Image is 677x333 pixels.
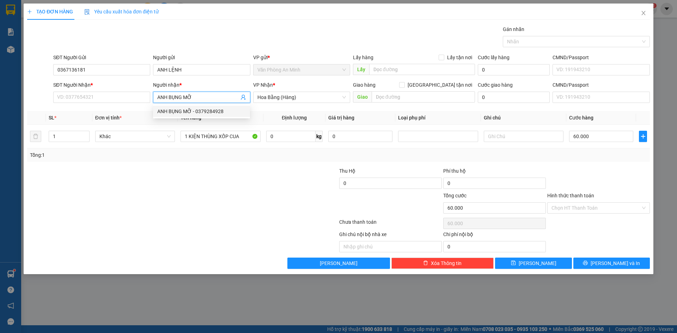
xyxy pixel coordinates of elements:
th: Ghi chú [481,111,566,125]
span: Văn Phòng An Minh [257,64,346,75]
span: Cước hàng [569,115,593,121]
span: Đơn vị tính [95,115,122,121]
span: VP Nhận [253,82,273,88]
span: Xóa Thông tin [431,259,462,267]
span: delete [423,260,428,266]
span: [PERSON_NAME] và In [591,259,640,267]
span: [DATE] [49,6,70,13]
span: Văn Phòng An Minh [45,14,104,22]
span: plus [27,9,32,14]
span: Lấy tận nơi [444,54,475,61]
span: [PERSON_NAME] [519,259,556,267]
span: ANH LỆNH - 0367136181 [33,24,97,30]
div: CMND/Passport [553,54,649,61]
input: Ghi Chú [484,131,563,142]
span: close [641,10,646,16]
th: Loại phụ phí [395,111,481,125]
label: Cước giao hàng [478,82,513,88]
input: VD: Bàn, Ghế [181,131,260,142]
button: save[PERSON_NAME] [495,258,572,269]
div: VP gửi [253,54,350,61]
div: Ghi chú nội bộ nhà xe [339,230,442,241]
div: Chi phí nội bộ [443,230,546,241]
span: Định lượng [282,115,307,121]
label: Gán nhãn [503,26,524,32]
input: Cước giao hàng [478,92,550,103]
span: Tổng cước [443,193,466,198]
strong: ĐC: [33,31,48,41]
span: Khác [99,131,171,142]
img: icon [84,9,90,15]
div: ANH BỤNG MỠ - 0379284928 [153,106,250,117]
button: [PERSON_NAME] [287,258,390,269]
span: Lấy hàng [353,55,373,60]
span: Gửi: [33,14,104,22]
div: SĐT Người Gửi [53,54,150,61]
input: Cước lấy hàng [478,64,550,75]
span: Yêu cầu xuất hóa đơn điện tử [84,9,159,14]
span: [GEOGRAPHIC_DATA] tận nơi [405,81,475,89]
span: Hoa Bằng (Hàng) [257,92,346,103]
input: Dọc đường [369,64,475,75]
span: SL [49,115,54,121]
button: Close [634,4,653,23]
button: delete [30,131,41,142]
span: save [511,260,516,266]
span: [PERSON_NAME] [320,259,358,267]
span: 20:25 [33,6,70,13]
label: Cước lấy hàng [478,55,510,60]
span: Giá trị hàng [328,115,354,121]
div: Tổng: 1 [30,151,261,159]
label: Hình thức thanh toán [547,193,594,198]
span: Hoa Bằng (Hàng) [4,50,84,88]
button: deleteXóa Thông tin [391,258,494,269]
span: Lấy [353,64,369,75]
span: printer [583,260,588,266]
button: plus [639,131,647,142]
span: plus [639,134,646,139]
span: Thu Hộ [339,168,355,174]
input: Dọc đường [372,91,475,103]
span: Giao hàng [353,82,376,88]
button: printer[PERSON_NAME] và In [573,258,650,269]
span: kg [316,131,323,142]
div: Chưa thanh toán [338,218,443,230]
input: 0 [328,131,392,142]
input: Nhập ghi chú [339,241,442,252]
span: user-add [240,94,246,100]
div: Phí thu hộ [443,167,546,178]
span: TẠO ĐƠN HÀNG [27,9,73,14]
span: Giao [353,91,372,103]
div: ANH BỤNG MỠ - 0379284928 [157,107,246,115]
div: CMND/Passport [553,81,649,89]
div: Người nhận [153,81,250,89]
div: SĐT Người Nhận [53,81,150,89]
div: Người gửi [153,54,250,61]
